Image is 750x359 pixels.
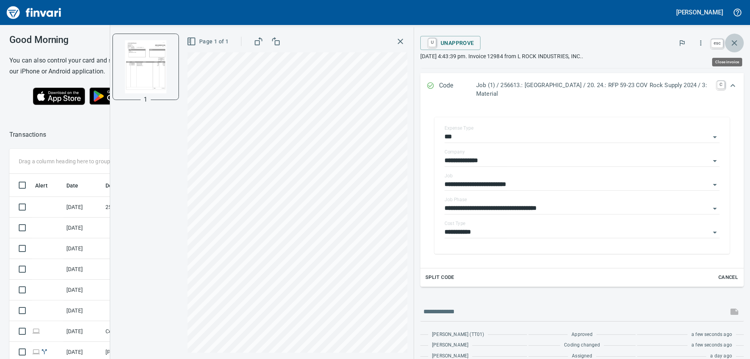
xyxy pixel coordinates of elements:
span: Cancel [718,273,739,282]
span: Page 1 of 1 [188,37,229,46]
img: Finvari [5,3,63,22]
button: Open [709,203,720,214]
td: [DATE] [63,321,102,342]
span: Alert [35,181,48,190]
td: [DATE] [63,280,102,300]
label: Job Phase [445,197,467,202]
p: Code [439,81,476,98]
td: [DATE] [63,238,102,259]
label: Expense Type [445,126,473,130]
span: Split Code [425,273,454,282]
button: Open [709,132,720,143]
span: a few seconds ago [691,341,732,349]
div: Expand [420,106,744,287]
span: Date [66,181,79,190]
p: 1 [144,95,147,104]
span: Unapprove [427,36,474,50]
h5: [PERSON_NAME] [676,8,723,16]
span: Online transaction [32,329,40,334]
p: [DATE] 4:43:39 pm. Invoice 12984 from L ROCK INDUSTRIES, INC.. [420,52,744,60]
button: Open [709,155,720,166]
span: Description [105,181,145,190]
div: Expand [420,73,744,106]
span: This records your message into the invoice and notifies anyone mentioned [725,302,744,321]
td: [DATE] [63,197,102,218]
img: Get it on Google Play [85,83,152,109]
td: [DATE] [63,259,102,280]
button: Cancel [716,271,741,284]
span: Description [105,181,135,190]
span: [PERSON_NAME] (TT01) [432,331,484,339]
span: Date [66,181,89,190]
button: Open [709,179,720,190]
a: esc [711,39,723,48]
a: C [717,81,725,89]
label: Cost Type [445,221,466,226]
button: UUnapprove [420,36,480,50]
span: Coding changed [564,341,600,349]
label: Company [445,150,465,154]
nav: breadcrumb [9,130,46,139]
p: Job (1) / 256613.: [GEOGRAPHIC_DATA] / 20. 24.: RFP 59-23 COV Rock Supply 2024 / 3: Material [476,81,712,98]
button: Page 1 of 1 [185,34,232,49]
span: [PERSON_NAME] [432,341,468,349]
h6: You can also control your card and submit expenses from our iPhone or Android application. [9,55,175,77]
span: Approved [571,331,592,339]
td: 256613 [102,197,173,218]
h3: Good Morning [9,34,175,45]
a: U [429,38,436,47]
span: Online transaction [32,349,40,354]
td: [DATE] [63,300,102,321]
td: Ccd Orion Salem OR [102,321,173,342]
span: a few seconds ago [691,331,732,339]
button: [PERSON_NAME] [674,6,725,18]
td: [DATE] [63,218,102,238]
label: Job [445,173,453,178]
button: Open [709,227,720,238]
span: Alert [35,181,58,190]
img: Download on the App Store [33,88,85,105]
img: Page 1 [119,40,172,93]
span: Split transaction [40,349,48,354]
p: Transactions [9,130,46,139]
button: Split Code [423,271,456,284]
p: Drag a column heading here to group the table [19,157,133,165]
